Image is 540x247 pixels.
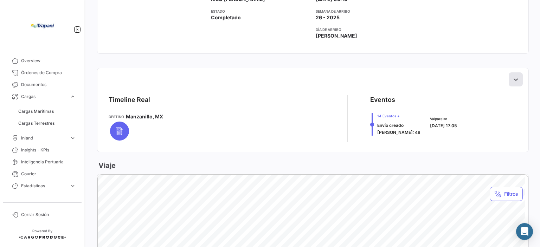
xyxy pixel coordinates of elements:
[6,67,79,79] a: Órdenes de Compra
[109,114,124,119] app-card-info-title: Destino
[126,113,163,120] span: Manzanillo, MX
[516,223,533,240] div: Abrir Intercom Messenger
[21,183,67,189] span: Estadísticas
[316,27,415,32] app-card-info-title: Día de Arribo
[21,70,76,76] span: Órdenes de Compra
[377,123,404,128] span: Envío creado
[316,8,415,14] app-card-info-title: Semana de Arribo
[211,8,310,14] app-card-info-title: Estado
[15,106,79,117] a: Cargas Marítimas
[21,212,76,218] span: Cerrar Sesión
[211,14,241,21] span: Completado
[490,187,523,201] button: Filtros
[6,79,79,91] a: Documentos
[430,123,457,128] span: [DATE] 17:05
[18,108,54,115] span: Cargas Marítimas
[377,113,420,119] span: 14 Eventos +
[377,130,420,135] span: [PERSON_NAME]: 48
[6,55,79,67] a: Overview
[21,82,76,88] span: Documentos
[21,93,67,100] span: Cargas
[70,135,76,141] span: expand_more
[316,14,340,21] span: 26 - 2025
[6,156,79,168] a: Inteligencia Portuaria
[6,168,79,180] a: Courier
[21,147,76,153] span: Insights - KPIs
[15,118,79,129] a: Cargas Terrestres
[21,58,76,64] span: Overview
[97,161,116,170] h3: Viaje
[6,144,79,156] a: Insights - KPIs
[21,159,76,165] span: Inteligencia Portuaria
[316,32,357,39] span: [PERSON_NAME]
[70,183,76,189] span: expand_more
[25,8,60,44] img: bd005829-9598-4431-b544-4b06bbcd40b2.jpg
[370,95,395,105] div: Eventos
[430,116,457,122] span: Valparaiso
[21,171,76,177] span: Courier
[70,93,76,100] span: expand_more
[21,135,67,141] span: Inland
[18,120,54,126] span: Cargas Terrestres
[109,95,150,105] div: Timeline Real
